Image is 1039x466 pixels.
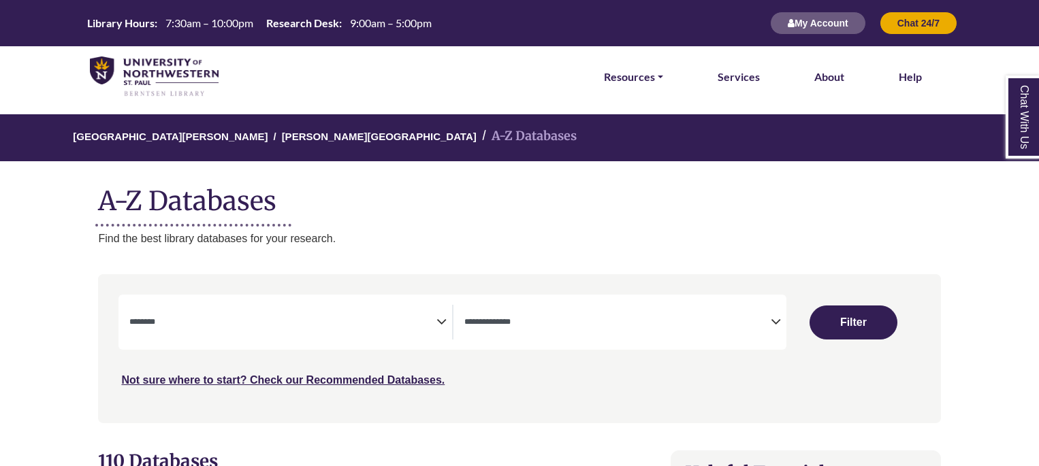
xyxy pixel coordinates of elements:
[350,16,432,29] span: 9:00am – 5:00pm
[464,318,771,329] textarea: Search
[814,68,844,86] a: About
[121,374,445,386] a: Not sure where to start? Check our Recommended Databases.
[129,318,436,329] textarea: Search
[282,129,477,142] a: [PERSON_NAME][GEOGRAPHIC_DATA]
[261,16,342,30] th: Research Desk:
[770,12,866,35] button: My Account
[899,68,922,86] a: Help
[165,16,253,29] span: 7:30am – 10:00pm
[98,114,940,161] nav: breadcrumb
[98,175,940,216] h1: A-Z Databases
[82,16,437,31] a: Hours Today
[477,127,577,146] li: A-Z Databases
[98,274,940,422] nav: Search filters
[90,56,219,97] img: library_home
[880,12,957,35] button: Chat 24/7
[770,17,866,29] a: My Account
[604,68,663,86] a: Resources
[73,129,268,142] a: [GEOGRAPHIC_DATA][PERSON_NAME]
[880,17,957,29] a: Chat 24/7
[98,230,940,248] p: Find the best library databases for your research.
[718,68,760,86] a: Services
[82,16,437,29] table: Hours Today
[82,16,158,30] th: Library Hours:
[810,305,897,339] button: Submit for Search Results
